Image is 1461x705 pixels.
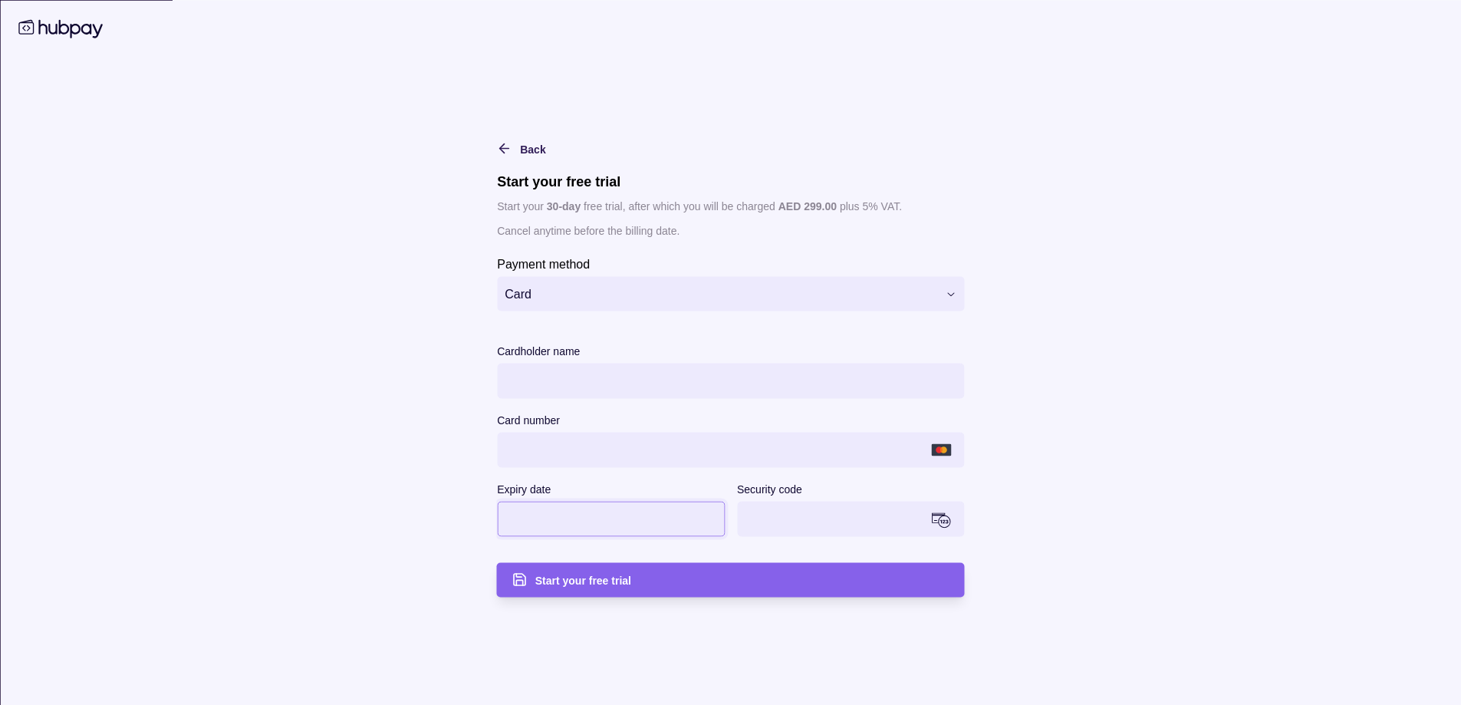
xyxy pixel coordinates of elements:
[497,254,590,272] label: Payment method
[497,257,590,270] p: Payment method
[497,562,965,597] button: Start your free trial
[497,222,965,239] p: Cancel anytime before the billing date.
[497,410,560,429] label: Card number
[497,197,965,214] p: Start your free trial, after which you will be charged plus 5% VAT.
[520,143,545,155] span: Back
[778,199,836,212] p: AED 299.00
[737,479,802,498] label: Security code
[497,173,965,189] h1: Start your free trial
[497,139,545,157] button: Back
[497,479,551,498] label: Expiry date
[546,199,580,212] p: 30 -day
[497,341,580,360] label: Cardholder name
[535,575,631,587] span: Start your free trial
